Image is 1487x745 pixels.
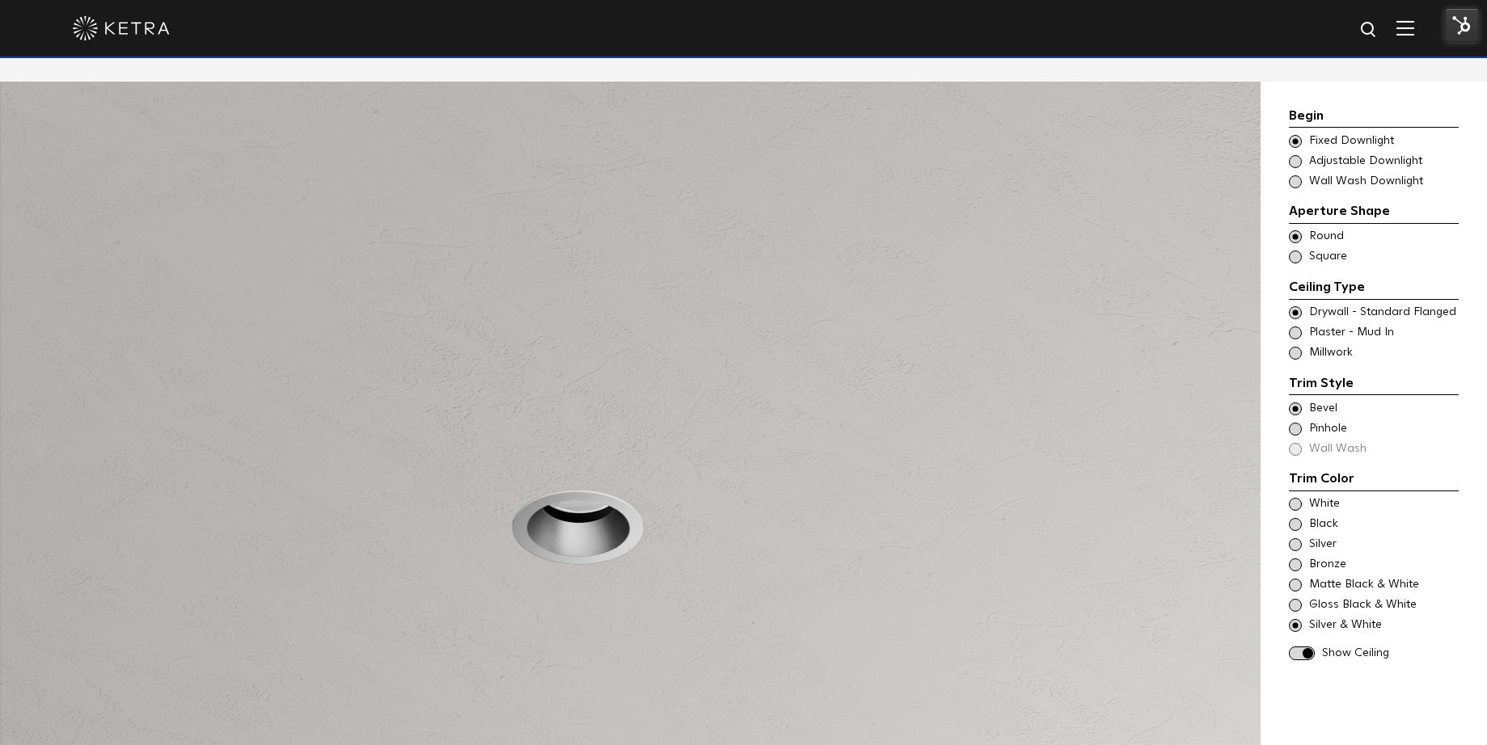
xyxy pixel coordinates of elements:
span: Silver & White [1309,617,1457,633]
span: Gloss Black & White [1309,597,1457,613]
span: Square [1309,249,1457,265]
img: HubSpot Tools Menu Toggle [1445,8,1479,42]
div: Begin [1289,106,1459,128]
span: Bevel [1309,401,1457,417]
span: Pinhole [1309,421,1457,437]
div: Trim Style [1289,373,1459,396]
img: ketra-logo-2019-white [73,16,170,40]
span: Fixed Downlight [1309,133,1457,149]
span: Millwork [1309,345,1457,361]
span: Round [1309,229,1457,245]
img: search icon [1359,20,1379,40]
span: Silver [1309,537,1457,553]
div: Aperture Shape [1289,201,1459,224]
div: Trim Color [1289,469,1459,491]
span: Matte Black & White [1309,577,1457,593]
span: White [1309,496,1457,512]
span: Black [1309,516,1457,532]
img: Hamburger%20Nav.svg [1396,20,1414,36]
span: Show Ceiling [1322,646,1459,662]
span: Drywall - Standard Flanged [1309,305,1457,321]
span: Adjustable Downlight [1309,154,1457,170]
span: Plaster - Mud In [1309,325,1457,341]
span: Bronze [1309,557,1457,573]
div: Ceiling Type [1289,277,1459,300]
span: Wall Wash Downlight [1309,174,1457,190]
